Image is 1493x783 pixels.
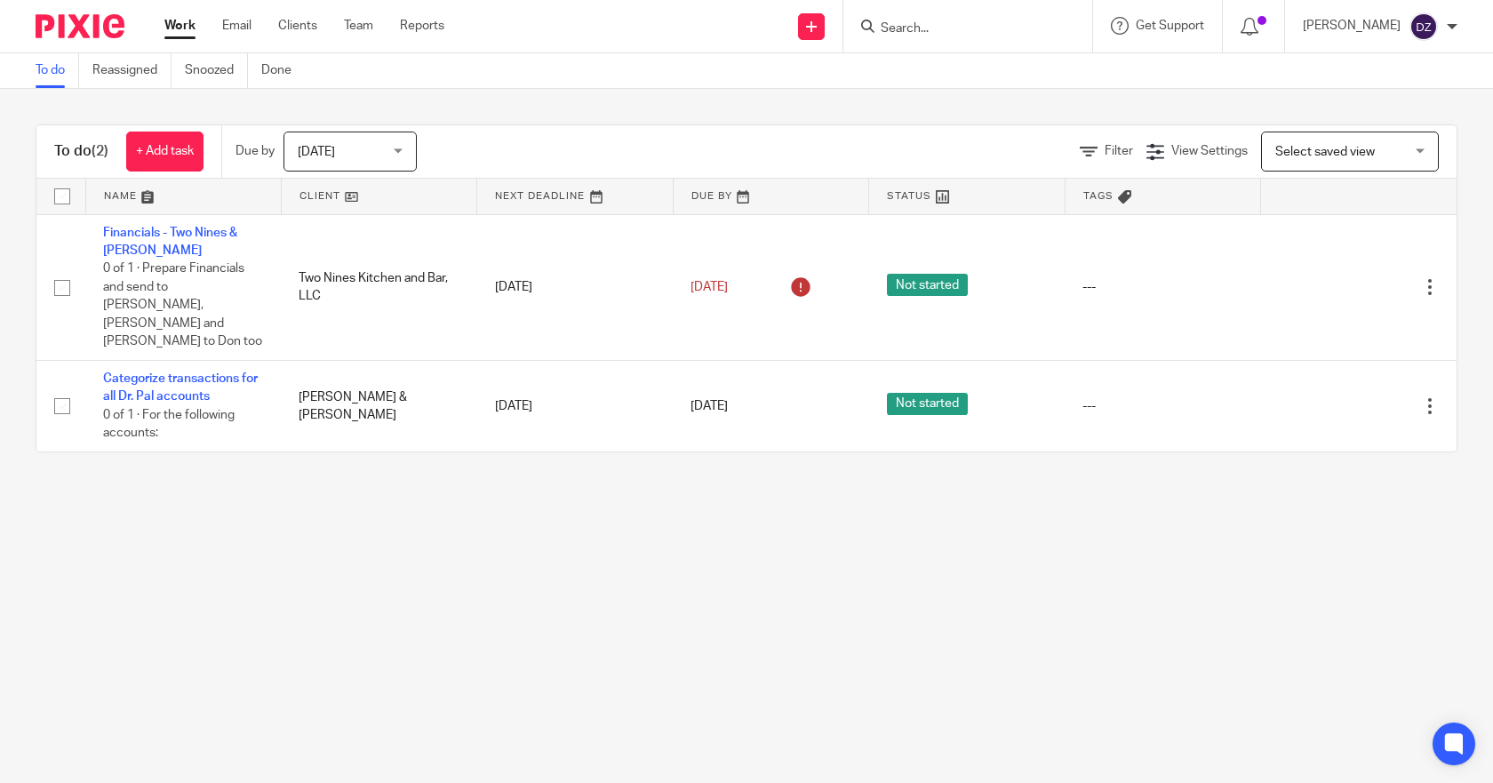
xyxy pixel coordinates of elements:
[103,372,258,403] a: Categorize transactions for all Dr. Pal accounts
[691,400,728,412] span: [DATE]
[36,53,79,88] a: To do
[54,142,108,161] h1: To do
[1303,17,1401,35] p: [PERSON_NAME]
[298,146,335,158] span: [DATE]
[1105,145,1133,157] span: Filter
[103,227,237,257] a: Financials - Two Nines & [PERSON_NAME]
[1171,145,1248,157] span: View Settings
[92,53,172,88] a: Reassigned
[887,393,968,415] span: Not started
[477,214,673,361] td: [DATE]
[222,17,251,35] a: Email
[103,262,262,348] span: 0 of 1 · Prepare Financials and send to [PERSON_NAME], [PERSON_NAME] and [PERSON_NAME] to Don too
[126,132,204,172] a: + Add task
[236,142,275,160] p: Due by
[103,409,235,440] span: 0 of 1 · For the following accounts:
[1083,191,1114,201] span: Tags
[185,53,248,88] a: Snoozed
[1082,278,1242,296] div: ---
[261,53,305,88] a: Done
[278,17,317,35] a: Clients
[1136,20,1204,32] span: Get Support
[164,17,196,35] a: Work
[879,21,1039,37] input: Search
[477,361,673,451] td: [DATE]
[281,214,476,361] td: Two Nines Kitchen and Bar, LLC
[887,274,968,296] span: Not started
[344,17,373,35] a: Team
[281,361,476,451] td: [PERSON_NAME] & [PERSON_NAME]
[36,14,124,38] img: Pixie
[400,17,444,35] a: Reports
[691,281,728,293] span: [DATE]
[1082,397,1242,415] div: ---
[92,144,108,158] span: (2)
[1275,146,1375,158] span: Select saved view
[1409,12,1438,41] img: svg%3E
